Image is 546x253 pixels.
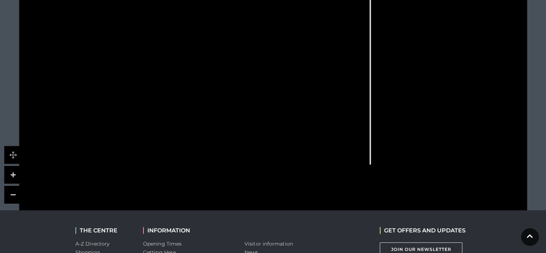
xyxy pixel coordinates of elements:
h2: THE CENTRE [75,227,132,234]
h2: INFORMATION [143,227,234,234]
a: A-Z Directory [75,241,109,247]
a: Visitor information [245,241,293,247]
h2: GET OFFERS AND UPDATES [380,227,466,234]
a: Opening Times [143,241,182,247]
